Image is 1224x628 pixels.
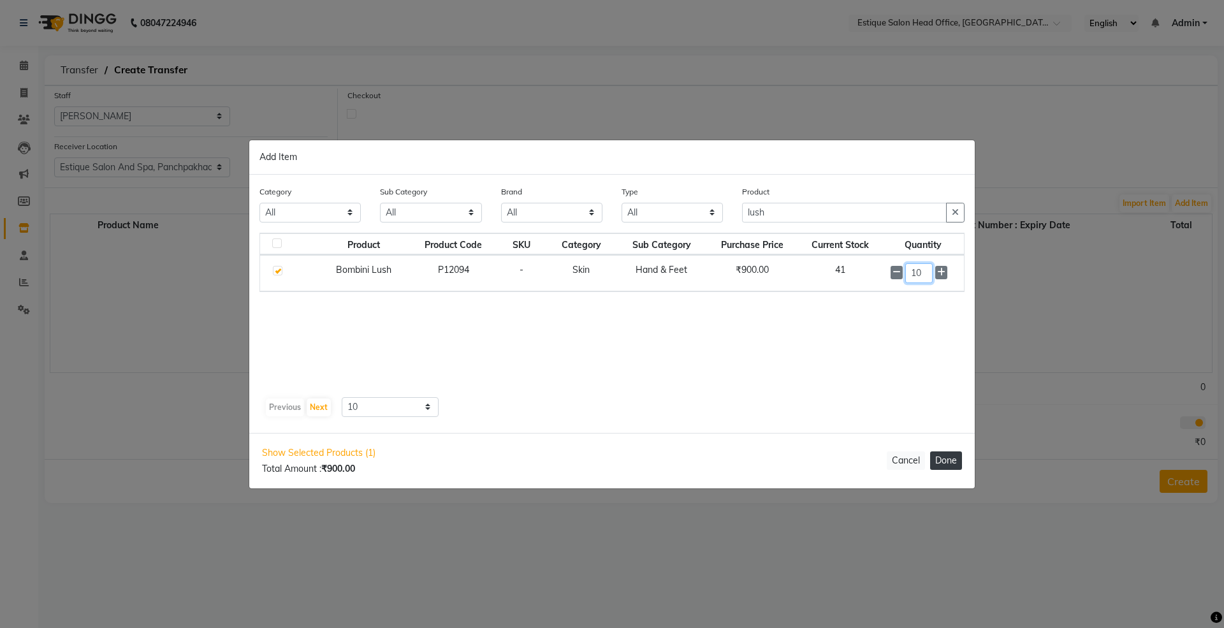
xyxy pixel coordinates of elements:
b: ₹900.00 [321,463,355,474]
input: Search or Scan Product [742,203,947,223]
td: 41 [797,255,882,291]
td: ₹900.00 [707,255,798,291]
th: Product Code [411,233,496,255]
button: Next [307,398,331,416]
th: Quantity [883,233,964,255]
th: SKU [497,233,547,255]
label: Type [622,186,638,198]
label: Brand [501,186,522,198]
label: Product [742,186,769,198]
th: Product [316,233,411,255]
span: Show Selected Products (1) [262,446,375,460]
th: Category [546,233,616,255]
td: P12094 [411,255,496,291]
label: Sub Category [380,186,427,198]
label: Category [259,186,291,198]
button: Done [930,451,962,470]
td: - [497,255,547,291]
div: Add Item [249,140,975,175]
span: Total Amount : [262,463,355,474]
th: Current Stock [797,233,882,255]
span: Purchase Price [721,239,783,251]
td: Bombini Lush [316,255,411,291]
td: Skin [546,255,616,291]
button: Cancel [887,451,925,470]
th: Sub Category [616,233,706,255]
td: Hand & Feet [616,255,706,291]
